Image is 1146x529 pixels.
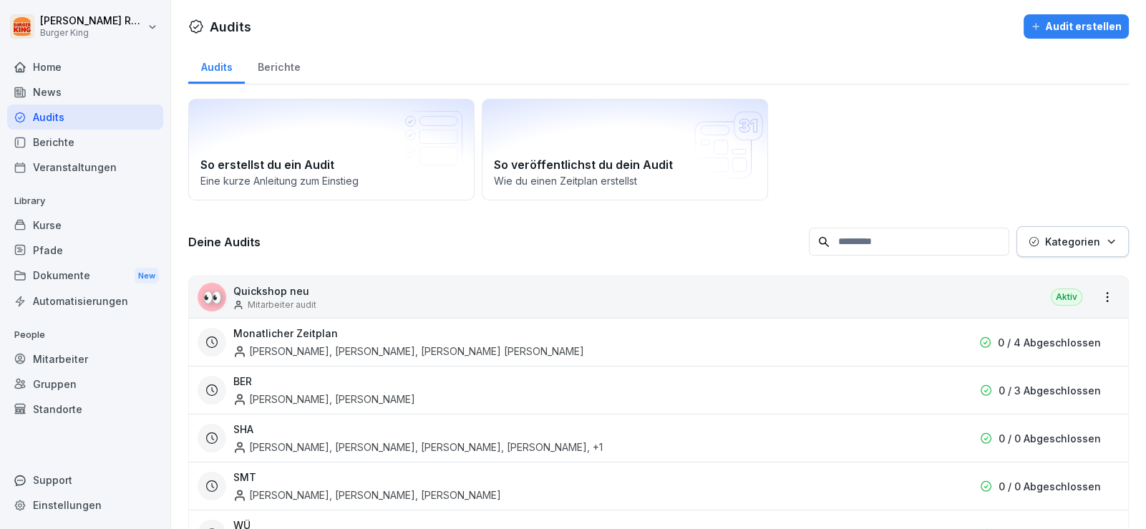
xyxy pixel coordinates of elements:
[1024,14,1129,39] button: Audit erstellen
[198,283,226,311] div: 👀
[494,156,756,173] h2: So veröffentlichst du dein Audit
[7,397,163,422] a: Standorte
[233,440,603,455] div: [PERSON_NAME], [PERSON_NAME], [PERSON_NAME], [PERSON_NAME] , +1
[482,99,768,200] a: So veröffentlichst du dein AuditWie du einen Zeitplan erstellst
[233,326,338,341] h3: Monatlicher Zeitplan
[233,422,253,437] h3: SHA
[7,105,163,130] a: Audits
[7,492,163,518] a: Einstellungen
[1045,234,1100,249] p: Kategorien
[40,15,145,27] p: [PERSON_NAME] Rohrich
[999,479,1101,494] p: 0 / 0 Abgeschlossen
[7,467,163,492] div: Support
[1051,288,1082,306] div: Aktiv
[233,374,252,389] h3: BER
[245,47,313,84] a: Berichte
[7,324,163,346] p: People
[1016,226,1129,257] button: Kategorien
[233,283,316,299] p: Quickshop neu
[7,130,163,155] a: Berichte
[7,288,163,314] a: Automatisierungen
[7,263,163,289] div: Dokumente
[233,392,415,407] div: [PERSON_NAME], [PERSON_NAME]
[248,299,316,311] p: Mitarbeiter audit
[233,344,584,359] div: [PERSON_NAME], [PERSON_NAME], [PERSON_NAME] [PERSON_NAME]
[7,155,163,180] a: Veranstaltungen
[200,156,462,173] h2: So erstellst du ein Audit
[7,346,163,372] a: Mitarbeiter
[7,79,163,105] a: News
[200,173,462,188] p: Eine kurze Anleitung zum Einstieg
[210,17,251,37] h1: Audits
[998,335,1101,350] p: 0 / 4 Abgeschlossen
[999,431,1101,446] p: 0 / 0 Abgeschlossen
[233,487,501,503] div: [PERSON_NAME], [PERSON_NAME], [PERSON_NAME]
[40,28,145,38] p: Burger King
[188,99,475,200] a: So erstellst du ein AuditEine kurze Anleitung zum Einstieg
[7,54,163,79] a: Home
[7,372,163,397] a: Gruppen
[494,173,756,188] p: Wie du einen Zeitplan erstellst
[188,234,802,250] h3: Deine Audits
[7,213,163,238] a: Kurse
[1031,19,1122,34] div: Audit erstellen
[233,470,256,485] h3: SMT
[7,190,163,213] p: Library
[7,263,163,289] a: DokumenteNew
[188,47,245,84] a: Audits
[135,268,159,284] div: New
[7,238,163,263] a: Pfade
[999,383,1101,398] p: 0 / 3 Abgeschlossen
